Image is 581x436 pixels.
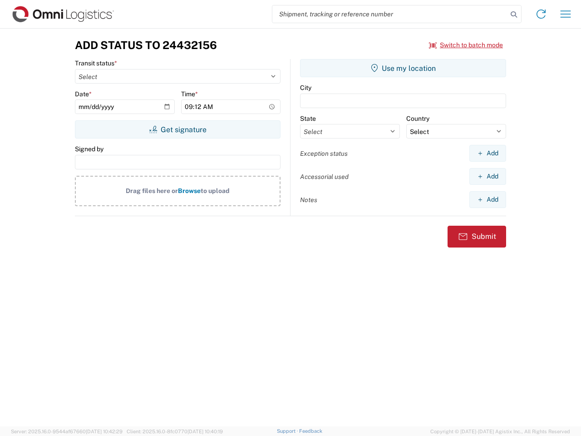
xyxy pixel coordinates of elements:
[181,90,198,98] label: Time
[299,428,322,434] a: Feedback
[300,59,506,77] button: Use my location
[300,114,316,123] label: State
[429,38,503,53] button: Switch to batch mode
[448,226,506,248] button: Submit
[300,149,348,158] label: Exception status
[187,429,223,434] span: [DATE] 10:40:19
[430,427,570,436] span: Copyright © [DATE]-[DATE] Agistix Inc., All Rights Reserved
[86,429,123,434] span: [DATE] 10:42:29
[75,59,117,67] label: Transit status
[126,187,178,194] span: Drag files here or
[300,173,349,181] label: Accessorial used
[75,145,103,153] label: Signed by
[469,168,506,185] button: Add
[75,39,217,52] h3: Add Status to 24432156
[201,187,230,194] span: to upload
[300,196,317,204] label: Notes
[178,187,201,194] span: Browse
[75,120,281,139] button: Get signature
[277,428,300,434] a: Support
[406,114,429,123] label: Country
[127,429,223,434] span: Client: 2025.16.0-8fc0770
[11,429,123,434] span: Server: 2025.16.0-9544af67660
[469,145,506,162] button: Add
[469,191,506,208] button: Add
[272,5,507,23] input: Shipment, tracking or reference number
[300,84,311,92] label: City
[75,90,92,98] label: Date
